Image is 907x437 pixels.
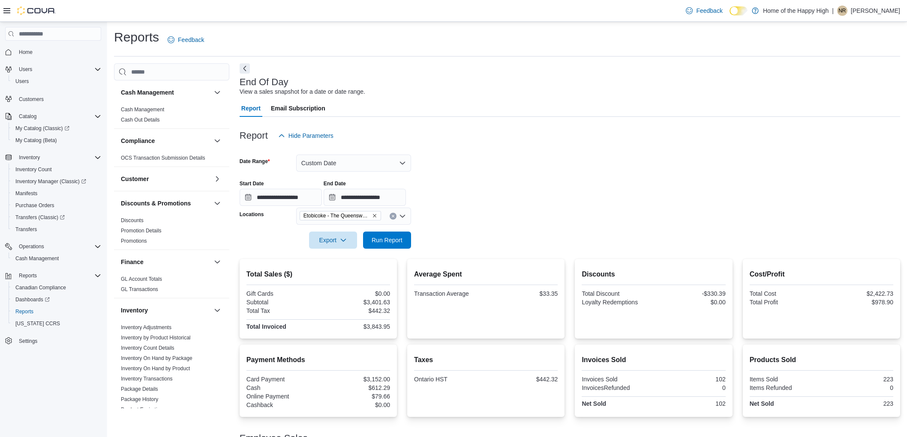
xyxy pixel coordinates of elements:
[121,386,158,392] span: Package Details
[582,400,606,407] strong: Net Sold
[246,299,317,306] div: Subtotal
[12,306,37,317] a: Reports
[121,396,158,403] span: Package History
[15,202,54,209] span: Purchase Orders
[15,152,43,163] button: Inventory
[121,406,165,413] span: Product Expirations
[15,320,60,327] span: [US_STATE] CCRS
[823,384,893,391] div: 0
[750,384,820,391] div: Items Refunded
[121,335,191,341] a: Inventory by Product Historical
[303,211,370,220] span: Etobicoke - The Queensway - Fire & Flower
[12,200,58,211] a: Purchase Orders
[320,376,390,383] div: $3,152.00
[121,238,147,244] span: Promotions
[2,270,105,282] button: Reports
[9,294,105,306] a: Dashboards
[320,290,390,297] div: $0.00
[246,384,317,391] div: Cash
[582,290,652,297] div: Total Discount
[12,282,101,293] span: Canadian Compliance
[121,355,192,362] span: Inventory On Hand by Package
[12,200,101,211] span: Purchase Orders
[9,253,105,265] button: Cash Management
[212,174,222,184] button: Customer
[2,46,105,58] button: Home
[246,323,286,330] strong: Total Invoiced
[15,47,101,57] span: Home
[12,188,41,199] a: Manifests
[488,376,558,383] div: $442.32
[2,92,105,105] button: Customers
[19,272,37,279] span: Reports
[121,88,174,97] h3: Cash Management
[240,63,250,74] button: Next
[12,318,101,329] span: Washington CCRS
[19,96,44,103] span: Customers
[12,253,62,264] a: Cash Management
[309,232,357,249] button: Export
[246,269,390,279] h2: Total Sales ($)
[15,284,66,291] span: Canadian Compliance
[15,93,101,104] span: Customers
[121,375,173,382] span: Inventory Transactions
[832,6,834,16] p: |
[15,190,37,197] span: Manifests
[320,384,390,391] div: $612.29
[121,286,158,293] span: GL Transactions
[9,211,105,223] a: Transfers (Classic)
[655,290,726,297] div: -$330.39
[750,269,893,279] h2: Cost/Profit
[296,155,411,172] button: Custom Date
[414,355,558,365] h2: Taxes
[750,400,774,407] strong: Net Sold
[19,154,40,161] span: Inventory
[19,66,32,73] span: Users
[121,386,158,392] a: Package Details
[15,226,37,233] span: Transfers
[240,211,264,218] label: Locations
[12,188,101,199] span: Manifests
[240,189,322,206] input: Press the down key to open a popover containing a calendar.
[655,376,726,383] div: 102
[12,76,32,86] a: Users
[15,255,59,262] span: Cash Management
[114,215,229,250] div: Discounts & Promotions
[240,87,365,96] div: View a sales snapshot for a date or date range.
[121,217,144,223] a: Discounts
[12,76,101,86] span: Users
[15,271,40,281] button: Reports
[121,116,160,123] span: Cash Out Details
[240,158,270,165] label: Date Range
[696,6,722,15] span: Feedback
[121,199,210,208] button: Discounts & Promotions
[12,212,101,223] span: Transfers (Classic)
[12,282,69,293] a: Canadian Compliance
[121,228,162,234] a: Promotion Details
[12,135,60,146] a: My Catalog (Beta)
[750,290,820,297] div: Total Cost
[121,345,174,351] span: Inventory Count Details
[15,296,50,303] span: Dashboards
[15,152,101,163] span: Inventory
[582,384,652,391] div: InvoicesRefunded
[2,63,105,75] button: Users
[121,365,190,372] span: Inventory On Hand by Product
[12,176,101,187] span: Inventory Manager (Classic)
[730,15,730,16] span: Dark Mode
[12,212,68,223] a: Transfers (Classic)
[15,64,101,74] span: Users
[655,299,726,306] div: $0.00
[19,338,37,345] span: Settings
[121,306,210,315] button: Inventory
[851,6,900,16] p: [PERSON_NAME]
[15,308,33,315] span: Reports
[12,164,101,175] span: Inventory Count
[838,6,846,16] span: NR
[121,175,210,183] button: Customer
[212,136,222,146] button: Compliance
[240,77,288,87] h3: End Of Day
[15,214,65,221] span: Transfers (Classic)
[750,376,820,383] div: Items Sold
